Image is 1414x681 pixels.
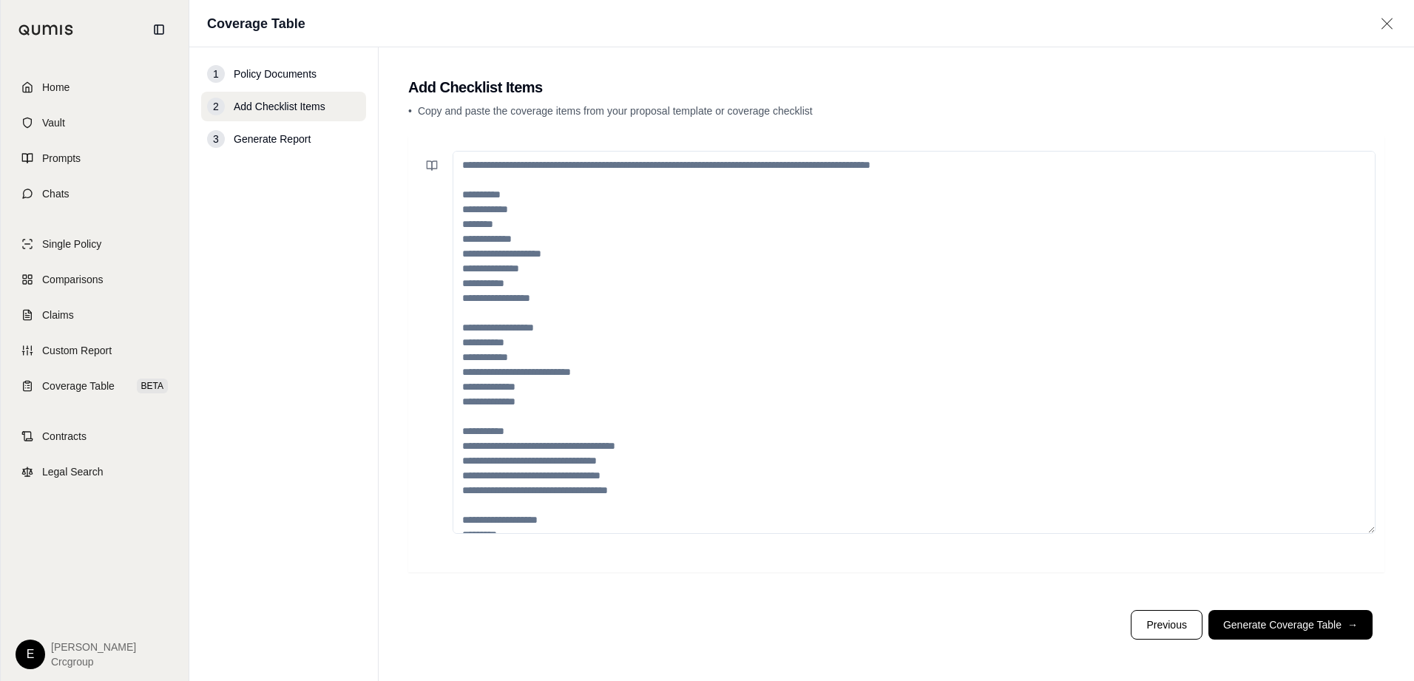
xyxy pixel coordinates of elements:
[10,263,180,296] a: Comparisons
[234,67,317,81] span: Policy Documents
[147,18,171,41] button: Collapse sidebar
[10,370,180,402] a: Coverage TableBETA
[207,13,305,34] h1: Coverage Table
[234,99,325,114] span: Add Checklist Items
[10,71,180,104] a: Home
[42,379,115,393] span: Coverage Table
[207,130,225,148] div: 3
[1208,610,1373,640] button: Generate Coverage Table→
[137,379,168,393] span: BETA
[42,429,87,444] span: Contracts
[18,24,74,35] img: Qumis Logo
[42,464,104,479] span: Legal Search
[51,654,136,669] span: Crcgroup
[42,80,70,95] span: Home
[1131,610,1202,640] button: Previous
[10,177,180,210] a: Chats
[16,640,45,669] div: E
[10,334,180,367] a: Custom Report
[10,420,180,453] a: Contracts
[207,98,225,115] div: 2
[207,65,225,83] div: 1
[10,106,180,139] a: Vault
[408,105,412,117] span: •
[42,343,112,358] span: Custom Report
[42,237,101,251] span: Single Policy
[408,77,1384,98] h2: Add Checklist Items
[10,228,180,260] a: Single Policy
[234,132,311,146] span: Generate Report
[10,142,180,175] a: Prompts
[42,308,74,322] span: Claims
[42,186,70,201] span: Chats
[418,105,813,117] span: Copy and paste the coverage items from your proposal template or coverage checklist
[1347,617,1358,632] span: →
[42,151,81,166] span: Prompts
[10,455,180,488] a: Legal Search
[10,299,180,331] a: Claims
[42,272,103,287] span: Comparisons
[42,115,65,130] span: Vault
[51,640,136,654] span: [PERSON_NAME]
